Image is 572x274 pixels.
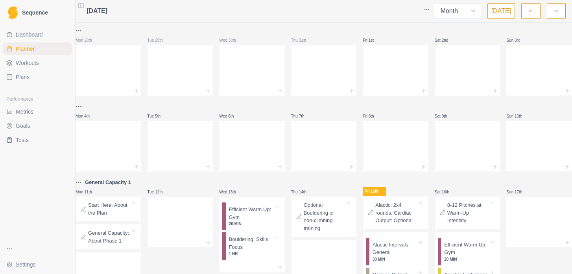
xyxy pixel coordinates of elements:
div: Bouldering: Skills Focus1 HR [222,232,282,260]
p: Efficient Warm Up: Gym [444,241,489,256]
p: Thu 7th [291,113,315,119]
div: Performance [3,93,72,105]
p: Fri 8th [363,113,386,119]
p: Optional Bouldering or non-climbing training [304,201,346,232]
a: Dashboard [3,28,72,41]
div: Alactic Intervals: General30 MIN [366,238,425,265]
span: Dashboard [16,31,43,39]
span: Workouts [16,59,39,67]
p: Fri 1st [363,37,386,43]
a: Planner [3,42,72,55]
p: Mon 11th [76,189,99,195]
p: Sat 9th [435,113,458,119]
span: Planner [16,45,35,53]
p: Sun 10th [506,113,530,119]
div: Start Here: About the Plan [76,197,141,221]
a: Plans [3,71,72,83]
span: Metrics [16,108,33,116]
p: 20 MIN [444,256,489,262]
div: 8-12 Pitches at Warm-Up Intensity [435,197,500,229]
p: Mon 28th [76,37,99,43]
a: Tests [3,134,72,146]
p: Sun 17th [506,189,530,195]
p: Bouldering: Skills Focus [229,235,274,251]
p: Thu 14th [291,189,315,195]
button: Settings [3,258,72,271]
p: Tue 5th [148,113,171,119]
a: Goals [3,120,72,132]
span: Plans [16,73,30,81]
p: Sun 3rd [506,37,530,43]
p: Wed 30th [219,37,243,43]
p: 1 HR [229,251,274,257]
p: Start Here: About the Plan [88,201,130,217]
p: 20 MIN [229,221,274,227]
p: 30 MIN [373,256,417,262]
p: Efficient Warm Up: Gym [229,206,274,221]
a: Metrics [3,105,72,118]
p: Sat 2nd [435,37,458,43]
p: Alactic Intervals: General [373,241,417,256]
p: Sat 16th [435,189,458,195]
div: Efficient Warm Up: Gym20 MIN [438,238,497,265]
img: Logo [8,6,18,19]
div: General Capacity: About Phase 1 [76,224,141,249]
span: Tests [16,136,29,144]
p: Fri 15th [363,187,386,196]
p: Tue 12th [148,189,171,195]
p: Thu 31st [291,37,315,43]
div: Alactic: 2x4 rounds. Cardiac Output: Optional [363,197,428,229]
p: Wed 6th [219,113,243,119]
p: Wed 13th [219,189,243,195]
p: 8-12 Pitches at Warm-Up Intensity [447,201,489,224]
span: Goals [16,122,30,130]
span: Sequence [22,10,48,15]
p: Tue 29th [148,37,171,43]
button: [DATE] [487,3,515,19]
p: General Capacity: About Phase 1 [88,229,130,245]
p: General Capacity 1 [85,178,131,186]
p: Alactic: 2x4 rounds. Cardiac Output: Optional [375,201,417,224]
div: Efficient Warm Up: Gym20 MIN [222,202,282,230]
p: Mon 4th [76,113,99,119]
a: Workouts [3,57,72,69]
div: Optional Bouldering or non-climbing training [291,197,357,237]
a: LogoSequence [3,3,72,22]
span: [DATE] [87,6,107,16]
